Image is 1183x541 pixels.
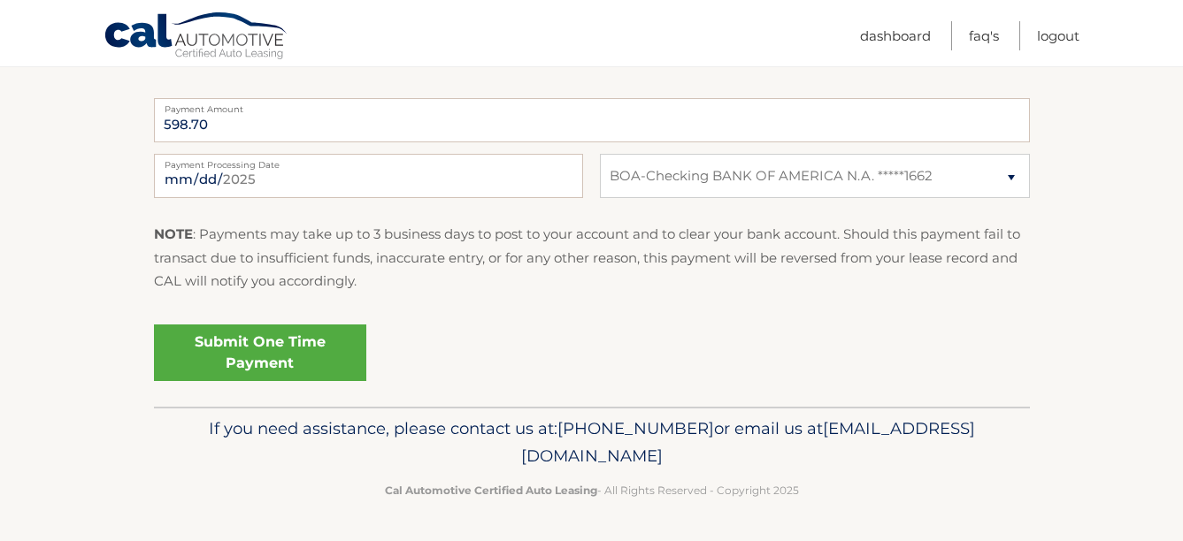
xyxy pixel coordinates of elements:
[154,98,1030,142] input: Payment Amount
[154,98,1030,112] label: Payment Amount
[154,154,583,198] input: Payment Date
[154,223,1030,293] p: : Payments may take up to 3 business days to post to your account and to clear your bank account....
[165,415,1018,471] p: If you need assistance, please contact us at: or email us at
[154,154,583,168] label: Payment Processing Date
[104,11,289,63] a: Cal Automotive
[860,21,931,50] a: Dashboard
[154,324,366,381] a: Submit One Time Payment
[385,484,597,497] strong: Cal Automotive Certified Auto Leasing
[154,225,193,242] strong: NOTE
[1037,21,1079,50] a: Logout
[969,21,999,50] a: FAQ's
[557,418,714,438] span: [PHONE_NUMBER]
[165,481,1018,499] p: - All Rights Reserved - Copyright 2025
